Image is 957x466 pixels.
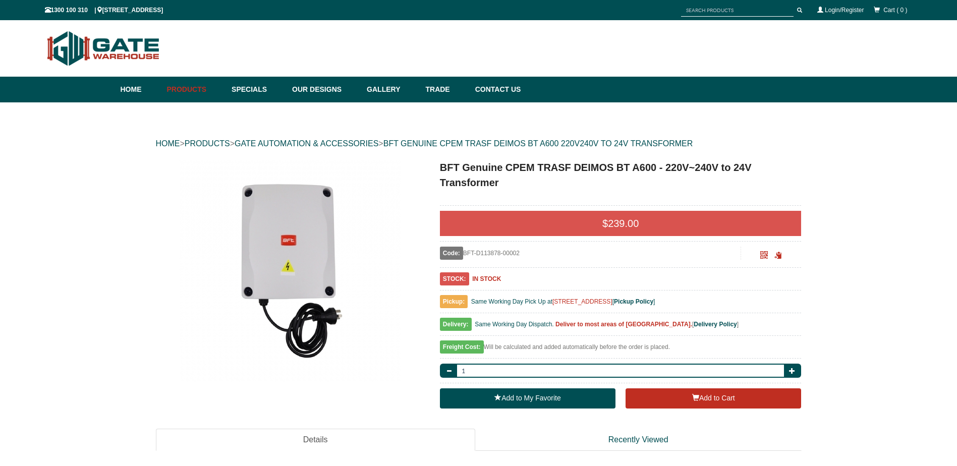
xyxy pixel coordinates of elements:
a: BFT GENUINE CPEM TRASF DEIMOS BT A600 220V240V TO 24V TRANSFORMER [383,139,693,148]
a: Contact Us [470,77,521,102]
div: Will be calculated and added automatically before the order is placed. [440,341,802,359]
a: Click to enlarge and scan to share. [760,253,768,260]
h1: BFT Genuine CPEM TRASF DEIMOS BT A600 - 220V~240V to 24V Transformer [440,160,802,190]
a: Trade [420,77,470,102]
a: GATE AUTOMATION & ACCESSORIES [235,139,378,148]
a: Our Designs [287,77,362,102]
a: PRODUCTS [185,139,230,148]
span: Code: [440,247,463,260]
a: Recently Viewed [475,429,802,451]
a: Add to My Favorite [440,388,615,409]
span: 239.00 [608,218,639,229]
div: [ ] [440,318,802,336]
a: HOME [156,139,180,148]
button: Add to Cart [626,388,801,409]
span: Click to copy the URL [774,252,782,259]
a: BFT Genuine CPEM TRASF DEIMOS BT A600 - 220V~240V to 24V Transformer - - Gate Warehouse [157,160,424,382]
div: > > > [156,128,802,160]
span: STOCK: [440,272,469,285]
a: Products [162,77,227,102]
a: Specials [227,77,287,102]
a: Gallery [362,77,420,102]
span: Same Working Day Dispatch. [475,321,554,328]
a: [STREET_ADDRESS] [552,298,612,305]
div: $ [440,211,802,236]
span: Freight Cost: [440,340,484,354]
div: BFT-D113878-00002 [440,247,741,260]
span: Pickup: [440,295,468,308]
img: BFT Genuine CPEM TRASF DEIMOS BT A600 - 220V~240V to 24V Transformer - - Gate Warehouse [179,160,401,382]
input: SEARCH PRODUCTS [681,4,794,17]
a: Delivery Policy [694,321,737,328]
a: Home [121,77,162,102]
span: Same Working Day Pick Up at [ ] [471,298,655,305]
b: IN STOCK [472,275,501,282]
span: 1300 100 310 | [STREET_ADDRESS] [45,7,163,14]
b: Deliver to most areas of [GEOGRAPHIC_DATA]. [555,321,692,328]
a: Details [156,429,475,451]
span: Cart ( 0 ) [883,7,907,14]
img: Gate Warehouse [45,25,162,72]
a: Pickup Policy [614,298,653,305]
a: Login/Register [825,7,864,14]
span: Delivery: [440,318,472,331]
